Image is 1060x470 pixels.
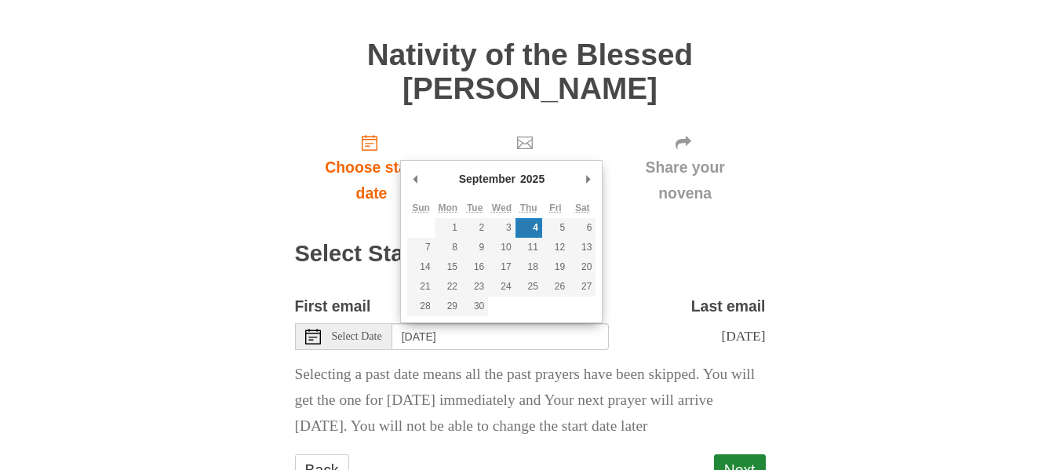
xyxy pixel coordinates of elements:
button: 12 [542,238,569,257]
input: Use the arrow keys to pick a date [392,323,609,350]
button: 17 [488,257,515,277]
button: 8 [435,238,461,257]
label: Last email [691,293,766,319]
button: 2 [461,218,488,238]
button: 1 [435,218,461,238]
button: 18 [515,257,542,277]
button: 3 [488,218,515,238]
button: 13 [569,238,596,257]
button: 22 [435,277,461,297]
button: 14 [407,257,434,277]
span: Choose start date [311,155,433,206]
button: 30 [461,297,488,316]
button: 20 [569,257,596,277]
abbr: Thursday [520,202,537,213]
h2: Select Start Date [295,242,766,267]
button: 9 [461,238,488,257]
abbr: Tuesday [467,202,483,213]
label: First email [295,293,371,319]
a: Invite your friends [448,121,604,214]
a: Choose start date [295,121,449,214]
div: September [457,167,518,191]
abbr: Sunday [412,202,430,213]
button: 24 [488,277,515,297]
abbr: Friday [549,202,561,213]
button: 19 [542,257,569,277]
span: Share your novena [621,155,750,206]
span: [DATE] [721,328,765,344]
p: Selecting a past date means all the past prayers have been skipped. You will get the one for [DAT... [295,362,766,439]
button: 10 [488,238,515,257]
button: Next Month [580,167,596,191]
span: Select Date [332,331,382,342]
button: 5 [542,218,569,238]
button: 4 [515,218,542,238]
span: Invite your friends [464,155,588,206]
button: 16 [461,257,488,277]
button: 28 [407,297,434,316]
button: 26 [542,277,569,297]
abbr: Wednesday [492,202,512,213]
h1: Nativity of the Blessed [PERSON_NAME] [295,38,766,105]
abbr: Monday [439,202,458,213]
a: Share your novena [605,121,766,214]
button: 15 [435,257,461,277]
button: 25 [515,277,542,297]
abbr: Saturday [575,202,590,213]
button: Previous Month [407,167,423,191]
div: 2025 [518,167,547,191]
button: 21 [407,277,434,297]
button: 11 [515,238,542,257]
button: 7 [407,238,434,257]
button: 29 [435,297,461,316]
button: 27 [569,277,596,297]
button: 23 [461,277,488,297]
button: 6 [569,218,596,238]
